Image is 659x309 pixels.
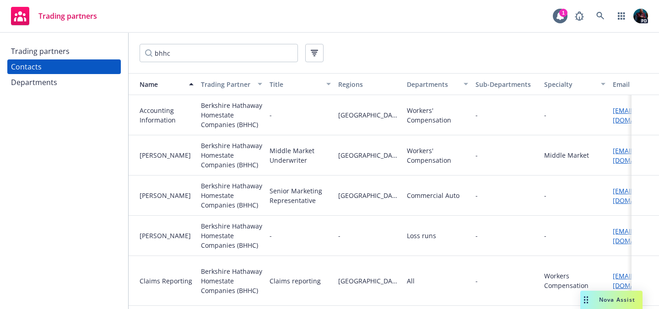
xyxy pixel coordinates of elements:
[7,3,101,29] a: Trading partners
[407,106,468,125] div: Workers' Compensation
[7,44,121,59] a: Trading partners
[201,141,262,170] div: Berkshire Hathaway Homestate Companies (BHHC)
[270,276,321,286] div: Claims reporting
[140,276,194,286] div: Claims Reporting
[338,191,400,200] span: [GEOGRAPHIC_DATA][US_STATE]
[338,276,400,286] span: [GEOGRAPHIC_DATA][US_STATE]
[475,110,478,120] span: -
[201,181,262,210] div: Berkshire Hathaway Homestate Companies (BHHC)
[633,9,648,23] img: photo
[7,75,121,90] a: Departments
[475,80,537,89] div: Sub-Departments
[11,44,70,59] div: Trading partners
[407,191,459,200] div: Commercial Auto
[475,276,537,286] span: -
[140,191,194,200] div: [PERSON_NAME]
[580,291,643,309] button: Nova Assist
[540,73,609,95] button: Specialty
[403,73,472,95] button: Departments
[197,73,266,95] button: Trading Partner
[338,110,400,120] span: [GEOGRAPHIC_DATA][US_STATE]
[338,231,400,240] span: -
[201,80,252,89] div: Trading Partner
[132,80,184,89] div: Name
[544,271,605,290] div: Workers Compensation
[475,191,478,200] span: -
[407,80,458,89] div: Departments
[544,80,595,89] div: Specialty
[270,186,331,205] div: Senior Marketing Representative
[544,191,546,200] div: -
[270,231,272,240] div: -
[475,231,478,240] span: -
[11,59,42,74] div: Contacts
[544,231,546,240] div: -
[201,101,262,129] div: Berkshire Hathaway Homestate Companies (BHHC)
[338,80,400,89] div: Regions
[201,221,262,250] div: Berkshire Hathaway Homestate Companies (BHHC)
[38,12,97,20] span: Trading partners
[140,150,194,160] div: [PERSON_NAME]
[266,73,335,95] button: Title
[407,231,436,240] div: Loss runs
[270,146,331,165] div: Middle Market Underwriter
[612,7,631,25] a: Switch app
[140,106,194,125] div: Accounting Information
[472,73,540,95] button: Sub-Departments
[591,7,610,25] a: Search
[338,150,400,160] span: [GEOGRAPHIC_DATA][US_STATE]
[129,73,197,95] button: Name
[140,44,298,62] input: Filter by keyword...
[270,110,272,120] div: -
[270,80,321,89] div: Title
[570,7,589,25] a: Report a Bug
[407,276,415,286] div: All
[580,291,592,309] div: Drag to move
[201,266,262,295] div: Berkshire Hathaway Homestate Companies (BHHC)
[475,150,478,160] span: -
[599,296,635,304] span: Nova Assist
[335,73,403,95] button: Regions
[140,231,194,240] div: [PERSON_NAME]
[544,110,546,120] div: -
[559,9,567,17] div: 1
[7,59,121,74] a: Contacts
[407,146,468,165] div: Workers' Compensation
[544,150,589,160] div: Middle Market
[11,75,57,90] div: Departments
